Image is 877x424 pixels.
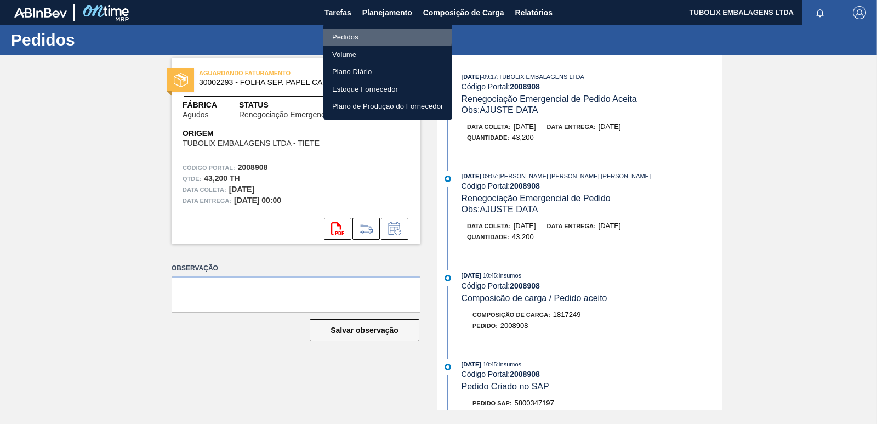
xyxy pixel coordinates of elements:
[323,98,452,115] a: Plano de Produção do Fornecedor
[323,46,452,64] a: Volume
[323,29,452,46] a: Pedidos
[323,81,452,98] a: Estoque Fornecedor
[323,63,452,81] a: Plano Diário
